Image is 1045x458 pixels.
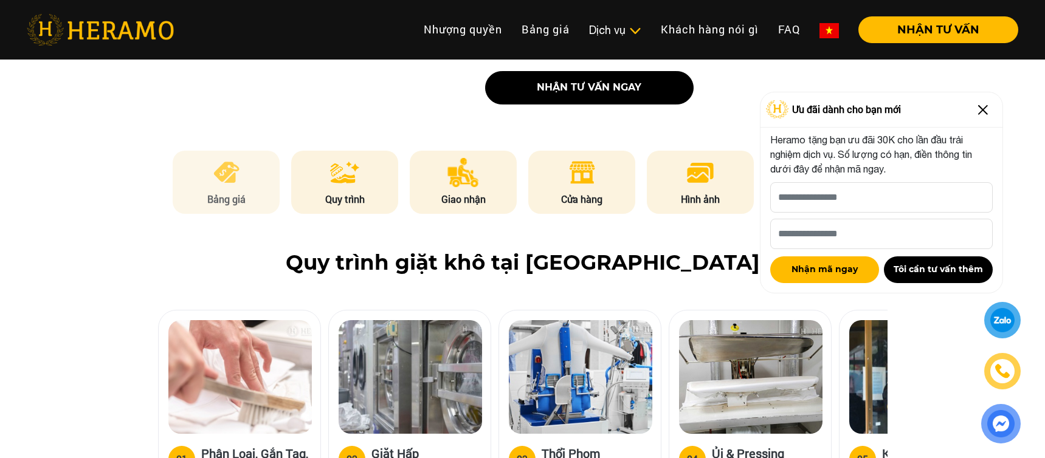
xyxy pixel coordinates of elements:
[679,320,823,434] img: heramo-quy-trinh-giat-hap-tieu-chuan-buoc-4
[512,16,579,43] a: Bảng giá
[509,320,652,434] img: heramo-quy-trinh-giat-hap-tieu-chuan-buoc-3
[792,102,901,117] span: Ưu đãi dành cho bạn mới
[994,363,1011,380] img: phone-icon
[173,192,280,207] p: Bảng giá
[849,320,993,434] img: heramo-quy-trinh-giat-hap-tieu-chuan-buoc-5
[339,320,482,434] img: heramo-quy-trinh-giat-hap-tieu-chuan-buoc-2
[168,320,312,434] img: heramo-quy-trinh-giat-hap-tieu-chuan-buoc-1
[770,256,879,283] button: Nhận mã ngay
[986,355,1019,388] a: phone-icon
[212,158,241,187] img: pricing.png
[567,158,597,187] img: store.png
[884,256,993,283] button: Tôi cần tư vấn thêm
[528,192,635,207] p: Cửa hàng
[447,158,479,187] img: delivery.png
[973,100,993,120] img: Close
[589,22,641,38] div: Dịch vụ
[686,158,715,187] img: image.png
[819,23,839,38] img: vn-flag.png
[770,132,993,176] p: Heramo tặng bạn ưu đãi 30K cho lần đầu trải nghiệm dịch vụ. Số lượng có hạn, điền thông tin dưới ...
[410,192,517,207] p: Giao nhận
[27,250,1018,275] h2: Quy trình giặt khô tại [GEOGRAPHIC_DATA]
[858,16,1018,43] button: NHẬN TƯ VẤN
[330,158,359,187] img: process.png
[629,25,641,37] img: subToggleIcon
[291,192,398,207] p: Quy trình
[766,100,789,118] img: Logo
[414,16,512,43] a: Nhượng quyền
[647,192,754,207] p: Hình ảnh
[27,14,174,46] img: heramo-logo.png
[485,71,694,104] button: nhận tư vấn ngay
[768,16,810,43] a: FAQ
[651,16,768,43] a: Khách hàng nói gì
[849,24,1018,35] a: NHẬN TƯ VẤN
